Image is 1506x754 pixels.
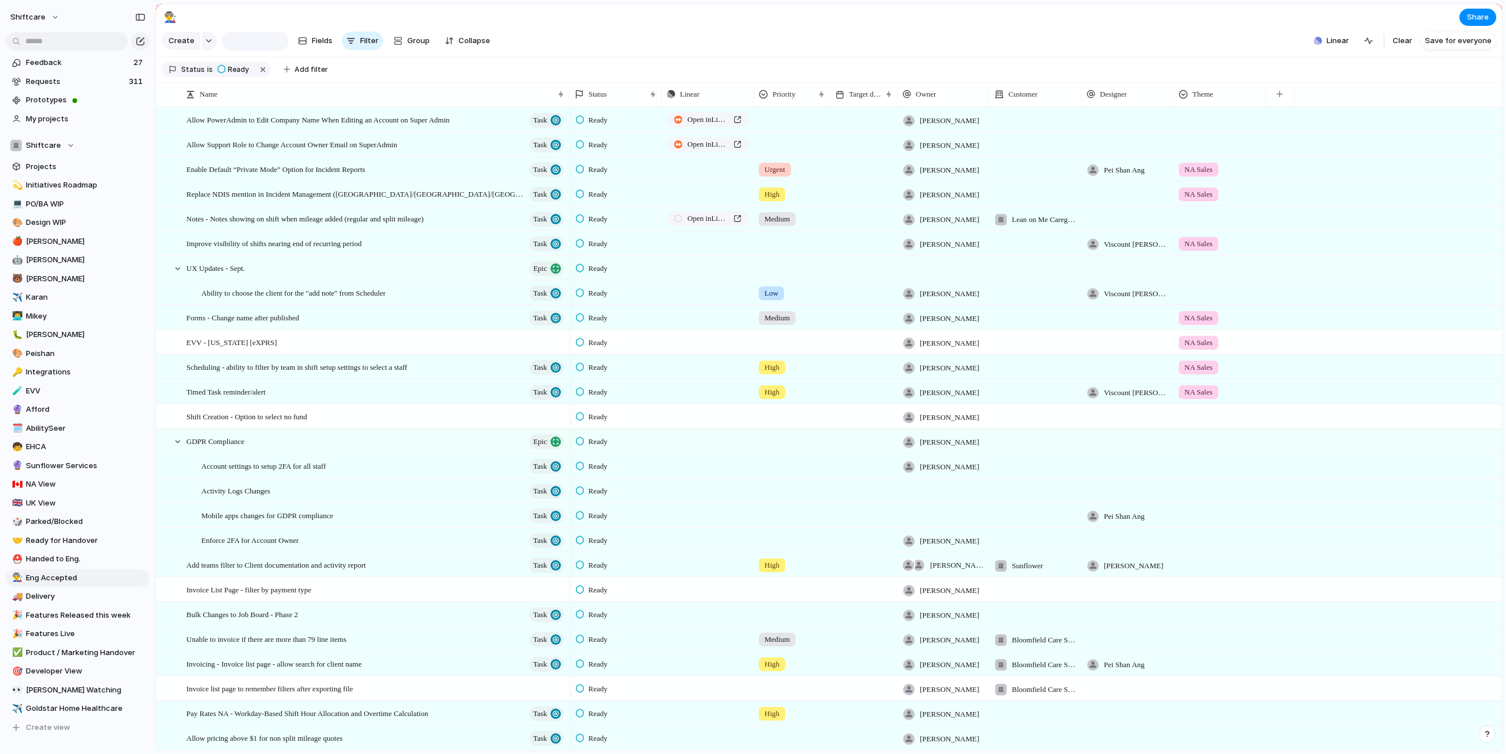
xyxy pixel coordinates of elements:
a: 👀[PERSON_NAME] Watching [6,682,150,699]
span: Linear [680,89,700,100]
div: 🤝 [12,534,20,547]
a: 🤝Ready for Handover [6,532,150,549]
button: ✅ [10,647,22,659]
span: [PERSON_NAME] [920,164,979,176]
div: 🇨🇦NA View [6,476,150,493]
a: 🎨Design WIP [6,214,150,231]
button: Ready [214,63,256,76]
a: 🔮Sunflower Services [6,457,150,474]
span: Group [407,35,430,47]
span: Save for everyone [1425,35,1492,47]
span: Task [533,384,547,400]
div: 🔮 [12,403,20,416]
button: Task [529,187,564,202]
span: Lean on Me Caregiving Pty Ltd [1012,214,1076,225]
div: 👨‍🏭 [12,571,20,584]
span: Ready [588,114,607,126]
a: ⛑️Handed to Eng. [6,550,150,568]
span: NA Sales [1184,362,1213,373]
span: Projects [26,161,146,173]
button: 🔮 [10,404,22,415]
span: [PERSON_NAME] [920,189,979,201]
span: Product / Marketing Handover [26,647,146,659]
span: Task [533,310,547,326]
a: 💻PO/BA WIP [6,196,150,213]
span: Create [169,35,194,47]
span: Task [533,607,547,623]
span: Design WIP [26,217,146,228]
button: Task [529,311,564,326]
span: Task [533,137,547,153]
a: Open inLinear [667,112,748,127]
span: Open in Linear [687,139,729,150]
span: Eng Accepted [26,572,146,584]
button: 🐛 [10,329,22,340]
a: Prototypes [6,91,150,109]
button: Task [529,558,564,573]
span: [PERSON_NAME] [920,239,979,250]
a: 🧒EHCA [6,438,150,456]
span: Task [533,631,547,648]
span: Task [533,112,547,128]
span: Feedback [26,57,130,68]
a: 👨‍🏭Eng Accepted [6,569,150,587]
span: Ready [588,164,607,175]
div: 🎯Developer View [6,663,150,680]
span: Task [533,533,547,549]
span: Open in Linear [687,213,729,224]
button: 🎨 [10,348,22,359]
button: 👀 [10,684,22,696]
span: AbilitySeer [26,423,146,434]
button: Task [529,236,564,251]
span: Task [533,508,547,524]
span: Collapse [458,35,490,47]
span: Task [533,730,547,747]
button: Collapse [440,32,495,50]
span: Task [533,211,547,227]
span: Target date [849,89,881,100]
span: Medium [765,312,790,324]
span: [PERSON_NAME] [26,273,146,285]
button: 🚚 [10,591,22,602]
span: Owner [916,89,936,100]
span: EVV [26,385,146,397]
span: Goldstar Home Healthcare [26,703,146,714]
span: Features Released this week [26,610,146,621]
span: Ready [588,139,607,151]
div: 🎯 [12,665,20,678]
a: 🔮Afford [6,401,150,418]
button: 🐻 [10,273,22,285]
div: 🔮 [12,459,20,472]
button: 🤖 [10,254,22,266]
div: ✈️ [12,702,20,715]
a: 🧪EVV [6,382,150,400]
button: Task [529,113,564,128]
span: Fields [312,35,332,47]
span: Enable Default “Private Mode” Option for Incident Reports [186,162,365,175]
a: Feedback27 [6,54,150,71]
span: High [765,362,779,373]
div: 🚚 [12,590,20,603]
span: Parked/Blocked [26,516,146,527]
span: My projects [26,113,146,125]
span: [PERSON_NAME] [920,140,979,151]
button: is [205,63,215,76]
div: 🎨 [12,216,20,229]
span: Ready [588,213,607,225]
button: 💻 [10,198,22,210]
a: 🎨Peishan [6,345,150,362]
div: 🎉 [12,627,20,641]
button: Fields [293,32,337,50]
button: 🧒 [10,441,22,453]
button: Epic [529,261,564,276]
span: Integrations [26,366,146,378]
span: Task [533,359,547,376]
button: 🤝 [10,535,22,546]
span: NA Sales [1184,189,1213,200]
div: 🎉Features Released this week [6,607,150,624]
div: 💫Initiatives Roadmap [6,177,150,194]
span: Open in Linear [687,114,729,125]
